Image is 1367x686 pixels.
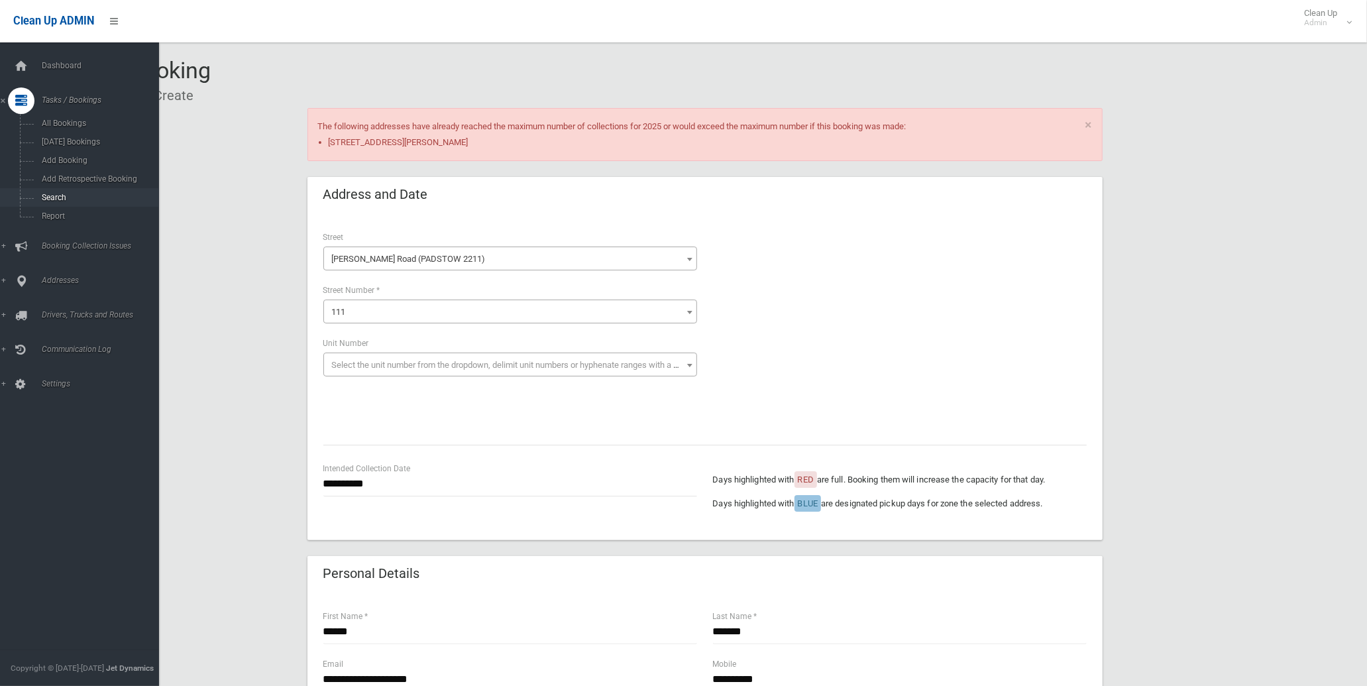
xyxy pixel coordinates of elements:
span: Addresses [38,276,170,285]
span: [DATE] Bookings [38,137,159,146]
span: Add Booking [38,156,159,165]
strong: Jet Dynamics [106,663,154,673]
small: Admin [1304,18,1337,28]
span: Clean Up [1297,8,1350,28]
a: × [1085,119,1092,132]
span: All Bookings [38,119,159,128]
span: Settings [38,379,170,388]
span: Tasks / Bookings [38,95,170,105]
span: Drivers, Trucks and Routes [38,310,170,319]
span: Howard Road (PADSTOW 2211) [323,247,697,270]
span: 111 [332,307,346,317]
p: Days highlighted with are designated pickup days for zone the selected address. [713,496,1087,512]
div: The following addresses have already reached the maximum number of collections for 2025 or would ... [307,108,1103,161]
span: Add Retrospective Booking [38,174,159,184]
span: Copyright © [DATE]-[DATE] [11,663,104,673]
span: Select the unit number from the dropdown, delimit unit numbers or hyphenate ranges with a comma [332,360,702,370]
span: 111 [323,300,697,323]
span: Booking Collection Issues [38,241,170,251]
span: Search [38,193,159,202]
span: RED [798,475,814,485]
span: Dashboard [38,61,170,70]
header: Address and Date [307,182,444,207]
span: Clean Up ADMIN [13,15,94,27]
span: Communication Log [38,345,170,354]
span: Howard Road (PADSTOW 2211) [327,250,694,268]
li: Create [144,84,193,108]
li: [STREET_ADDRESS][PERSON_NAME] [329,135,1092,150]
span: BLUE [798,498,818,508]
p: Days highlighted with are full. Booking them will increase the capacity for that day. [713,472,1087,488]
span: Report [38,211,159,221]
header: Personal Details [307,561,436,587]
span: 111 [327,303,694,321]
